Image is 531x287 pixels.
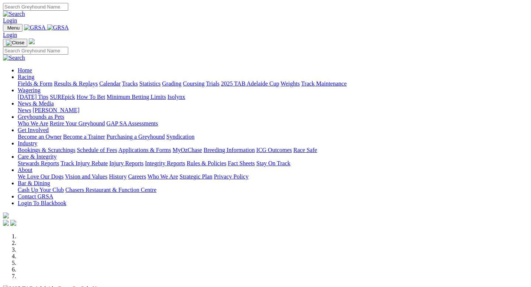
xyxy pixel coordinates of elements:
a: Grading [162,80,181,87]
img: GRSA [47,24,69,31]
a: How To Bet [77,94,105,100]
a: Wagering [18,87,41,93]
a: Greyhounds as Pets [18,114,64,120]
div: Industry [18,147,528,153]
a: ICG Outcomes [256,147,292,153]
a: Who We Are [18,120,48,127]
a: Minimum Betting Limits [107,94,166,100]
a: [DATE] Tips [18,94,48,100]
button: Toggle navigation [3,39,27,47]
a: Care & Integrity [18,153,57,160]
a: News & Media [18,100,54,107]
a: Careers [128,173,146,180]
a: Home [18,67,32,73]
a: News [18,107,31,113]
a: Bookings & Scratchings [18,147,75,153]
img: Close [6,40,24,46]
a: Retire Your Greyhound [50,120,105,127]
a: Stewards Reports [18,160,59,166]
div: Get Involved [18,134,528,140]
a: Industry [18,140,37,146]
div: Racing [18,80,528,87]
div: Bar & Dining [18,187,528,193]
a: Purchasing a Greyhound [107,134,165,140]
a: Fact Sheets [228,160,255,166]
a: Fields & Form [18,80,52,87]
button: Toggle navigation [3,24,22,32]
a: Bar & Dining [18,180,50,186]
a: Weights [281,80,300,87]
a: GAP SA Assessments [107,120,158,127]
div: Wagering [18,94,528,100]
img: logo-grsa-white.png [3,212,9,218]
a: Syndication [166,134,194,140]
a: Integrity Reports [145,160,185,166]
a: Who We Are [147,173,178,180]
a: Statistics [139,80,161,87]
input: Search [3,47,68,55]
a: Breeding Information [204,147,255,153]
a: Login [3,17,17,24]
a: Track Injury Rebate [60,160,108,166]
a: Login [3,32,17,38]
a: Injury Reports [109,160,143,166]
a: Chasers Restaurant & Function Centre [65,187,156,193]
div: News & Media [18,107,528,114]
a: Results & Replays [54,80,98,87]
a: Cash Up Your Club [18,187,64,193]
a: Rules & Policies [187,160,226,166]
a: Become an Owner [18,134,62,140]
a: About [18,167,32,173]
a: Schedule of Fees [77,147,117,153]
a: Strategic Plan [180,173,212,180]
a: Contact GRSA [18,193,53,200]
img: logo-grsa-white.png [29,38,35,44]
a: Stay On Track [256,160,290,166]
a: MyOzChase [173,147,202,153]
input: Search [3,3,68,11]
a: Login To Blackbook [18,200,66,206]
a: History [109,173,126,180]
a: Isolynx [167,94,185,100]
a: Track Maintenance [301,80,347,87]
a: Tracks [122,80,138,87]
img: twitter.svg [10,220,16,226]
img: Search [3,11,25,17]
a: Become a Trainer [63,134,105,140]
a: 2025 TAB Adelaide Cup [221,80,279,87]
span: Menu [7,25,20,31]
a: Get Involved [18,127,49,133]
a: Applications & Forms [118,147,171,153]
a: Trials [206,80,219,87]
a: [PERSON_NAME] [32,107,79,113]
a: Coursing [183,80,205,87]
div: About [18,173,528,180]
img: Search [3,55,25,61]
a: We Love Our Dogs [18,173,63,180]
div: Greyhounds as Pets [18,120,528,127]
div: Care & Integrity [18,160,528,167]
a: Race Safe [293,147,317,153]
a: Racing [18,74,34,80]
a: Privacy Policy [214,173,249,180]
a: Calendar [99,80,121,87]
a: SUREpick [50,94,75,100]
img: facebook.svg [3,220,9,226]
a: Vision and Values [65,173,107,180]
img: GRSA [24,24,46,31]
